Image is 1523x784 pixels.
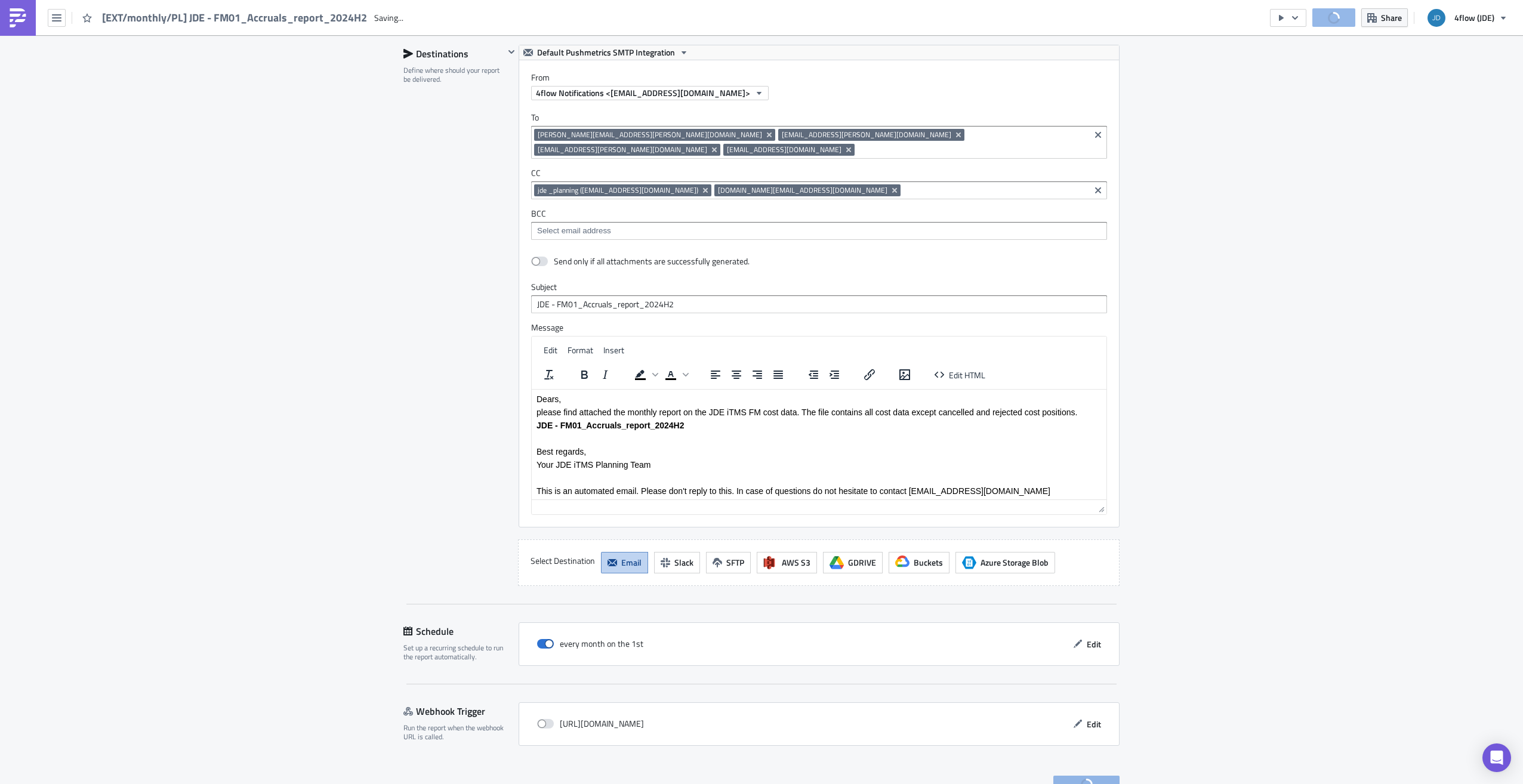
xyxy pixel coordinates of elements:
span: [EMAIL_ADDRESS][DOMAIN_NAME] [727,145,841,155]
button: Clear selected items [1091,183,1105,197]
label: Select Destination [531,552,595,570]
button: Hide content [504,45,519,59]
span: Edit [544,344,557,356]
span: Edit [1087,638,1101,650]
label: CC [531,168,1107,178]
span: Buckets [914,556,943,569]
span: [PERSON_NAME][EMAIL_ADDRESS][PERSON_NAME][DOMAIN_NAME] [538,130,762,140]
span: GDRIVE [848,556,876,569]
button: Italic [595,366,615,383]
span: [EMAIL_ADDRESS][PERSON_NAME][DOMAIN_NAME] [782,130,951,140]
span: Azure Storage Blob [981,556,1049,569]
button: Edit [1067,715,1107,733]
span: [EXT/monthly/PL] JDE - FM01_Accruals_report_2024H2 [102,11,368,24]
button: Share [1361,8,1408,27]
button: Email [601,552,648,573]
button: Align right [747,366,767,383]
span: Slack [674,556,693,569]
span: 4flow (JDE) [1454,11,1494,24]
span: Azure Storage Blob [962,555,976,570]
span: Format [568,344,593,356]
div: [URL][DOMAIN_NAME] [537,715,644,733]
button: Align left [705,366,726,383]
button: Default Pushmetrics SMTP Integration [519,45,693,60]
div: Destinations [403,45,504,63]
button: Remove Tag [701,184,711,196]
button: Edit [1067,635,1107,653]
label: Message [531,322,1107,333]
button: Azure Storage BlobAzure Storage Blob [955,552,1055,573]
button: Increase indent [824,366,844,383]
button: AWS S3 [757,552,817,573]
span: Share [1381,11,1402,24]
div: Run the report when the webhook URL is called. [403,723,511,742]
span: Edit [1087,718,1101,730]
button: GDRIVE [823,552,883,573]
button: Remove Tag [764,129,775,141]
div: every month on the 1st [537,635,643,653]
button: Decrease indent [803,366,824,383]
button: Slack [654,552,700,573]
button: 4flow (JDE) [1420,5,1514,31]
img: PushMetrics [8,8,27,27]
div: Set up a recurring schedule to run the report automatically. [403,643,511,662]
span: Insert [603,344,624,356]
span: 4flow Notifications <[EMAIL_ADDRESS][DOMAIN_NAME]> [536,87,750,99]
span: Default Pushmetrics SMTP Integration [537,45,675,60]
div: Webhook Trigger [403,702,519,720]
button: Align center [726,366,747,383]
span: [EMAIL_ADDRESS][PERSON_NAME][DOMAIN_NAME] [538,145,707,155]
img: Avatar [1426,8,1447,28]
input: Select em ail add ress [534,225,1103,237]
label: BCC [531,208,1107,219]
button: Remove Tag [890,184,901,196]
span: AWS S3 [782,556,810,569]
button: Justify [768,366,788,383]
button: Edit HTML [930,366,990,383]
div: Open Intercom Messenger [1482,743,1511,772]
label: To [531,112,1107,123]
button: Clear selected items [1091,128,1105,142]
div: Send only if all attachments are successfully generated. [554,256,750,267]
iframe: Rich Text Area [532,390,1106,499]
button: 4flow Notifications <[EMAIL_ADDRESS][DOMAIN_NAME]> [531,86,769,100]
button: SFTP [706,552,751,573]
span: Edit HTML [949,368,985,381]
button: Insert/edit image [895,366,915,383]
button: Remove Tag [844,144,855,156]
span: jde _planning ([EMAIL_ADDRESS][DOMAIN_NAME]) [538,186,698,195]
label: From [531,72,1119,83]
button: Remove Tag [710,144,720,156]
div: Background color [630,366,660,383]
button: Buckets [889,552,949,573]
span: Email [621,556,642,569]
label: Subject [531,282,1107,292]
button: Clear formatting [539,366,559,383]
span: [DOMAIN_NAME][EMAIL_ADDRESS][DOMAIN_NAME] [718,186,887,195]
div: Define where should your report be delivered. [403,66,504,84]
button: Insert/edit link [859,366,880,383]
span: Saving... [374,13,403,23]
button: Bold [574,366,594,383]
span: SFTP [726,556,744,569]
div: Text color [661,366,690,383]
div: Schedule [403,622,519,640]
div: Resize [1094,500,1106,514]
button: Remove Tag [954,129,964,141]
